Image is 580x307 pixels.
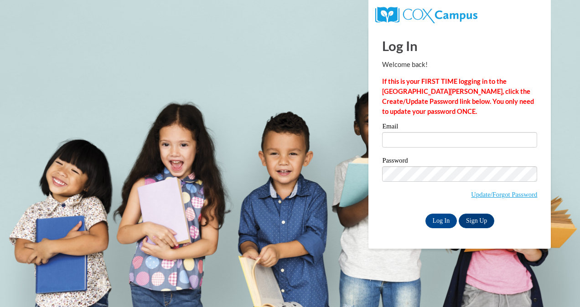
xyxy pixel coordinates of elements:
h1: Log In [382,36,537,55]
a: Sign Up [459,214,494,228]
input: Log In [425,214,457,228]
strong: If this is your FIRST TIME logging in to the [GEOGRAPHIC_DATA][PERSON_NAME], click the Create/Upd... [382,77,534,115]
a: Update/Forgot Password [471,191,537,198]
label: Password [382,157,537,166]
img: COX Campus [375,7,477,23]
label: Email [382,123,537,132]
p: Welcome back! [382,60,537,70]
a: COX Campus [375,10,477,18]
